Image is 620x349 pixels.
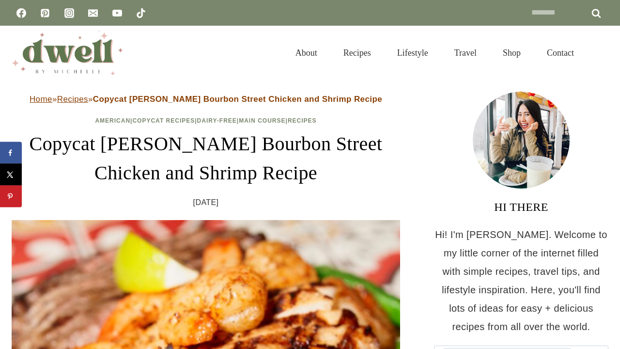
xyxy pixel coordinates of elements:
span: | | | | [95,117,316,124]
button: View Search Form [592,45,608,61]
a: Facebook [12,3,31,23]
a: Dairy-Free [197,117,237,124]
h1: Copycat [PERSON_NAME] Bourbon Street Chicken and Shrimp Recipe [12,129,400,188]
img: DWELL by michelle [12,31,123,75]
nav: Primary Navigation [282,36,587,70]
time: [DATE] [193,195,219,210]
a: Contact [534,36,587,70]
a: American [95,117,130,124]
a: Lifestyle [384,36,441,70]
a: Instagram [60,3,79,23]
a: Shop [490,36,534,70]
a: About [282,36,330,70]
strong: Copycat [PERSON_NAME] Bourbon Street Chicken and Shrimp Recipe [93,95,382,104]
a: Main Course [239,117,285,124]
span: » » [30,95,382,104]
a: TikTok [131,3,151,23]
a: Travel [441,36,490,70]
a: Home [30,95,52,104]
a: YouTube [108,3,127,23]
h3: HI THERE [434,198,608,216]
a: Recipes [57,95,88,104]
a: Copycat Recipes [132,117,195,124]
p: Hi! I'm [PERSON_NAME]. Welcome to my little corner of the internet filled with simple recipes, tr... [434,225,608,336]
a: Pinterest [35,3,55,23]
a: Recipes [330,36,384,70]
a: Recipes [288,117,317,124]
a: Email [83,3,103,23]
